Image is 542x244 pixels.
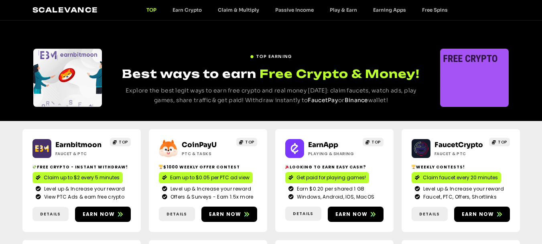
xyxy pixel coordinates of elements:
[159,164,257,170] h2: $1000 Weekly Offer contest
[423,174,498,181] span: Claim faucet every 20 minutes
[285,165,289,169] img: 🎉
[293,211,313,217] span: Details
[170,174,250,181] span: Earn up to $0.05 per PTC ad view
[308,96,338,104] a: FaucetPay
[122,67,256,81] span: Best ways to earn
[138,7,456,13] nav: Menu
[412,172,501,183] a: Claim faucet every 20 minutes
[365,7,414,13] a: Earning Apps
[454,207,510,222] a: Earn now
[421,193,497,201] span: Faucet, PTC, Offers, Shortlinks
[83,211,115,218] span: Earn now
[159,172,253,183] a: Earn up to $0.05 per PTC ad view
[182,151,232,157] h2: ptc & Tasks
[236,138,257,146] a: TOP
[285,164,384,170] h2: Looking to Earn Easy Cash?
[33,49,102,107] div: Slides
[110,138,131,146] a: TOP
[32,172,123,183] a: Claim up to $2 every 5 minutes
[55,151,106,157] h2: Faucet & PTC
[412,207,448,221] a: Details
[42,185,125,193] span: Level up & Increase your reward
[434,141,483,149] a: FaucetCrypto
[55,141,101,149] a: Earnbitmoon
[260,66,420,82] span: Free Crypto & Money!
[440,49,509,107] div: Slides
[209,211,242,218] span: Earn now
[166,211,187,217] span: Details
[296,174,366,181] span: Get paid for playing games!
[363,138,384,146] a: TOP
[182,141,217,149] a: CoinPayU
[159,165,163,169] img: 🏆
[328,207,384,222] a: Earn now
[322,7,365,13] a: Play & Earn
[335,211,368,218] span: Earn now
[434,151,485,157] h2: Faucet & PTC
[267,7,322,13] a: Passive Income
[498,139,507,145] span: TOP
[117,86,425,105] p: Explore the best legit ways to earn free crypto and real money [DATE]: claim faucets, watch ads, ...
[245,139,254,145] span: TOP
[40,211,61,217] span: Details
[75,207,131,222] a: Earn now
[412,165,416,169] img: 🏆
[44,174,120,181] span: Claim up to $2 every 5 minutes
[414,7,456,13] a: Free Spins
[159,207,195,221] a: Details
[32,6,98,14] a: Scalevance
[462,211,494,218] span: Earn now
[489,138,510,146] a: TOP
[308,141,338,149] a: EarnApp
[32,207,69,221] a: Details
[412,164,510,170] h2: Weekly contests!
[119,139,128,145] span: TOP
[201,207,257,222] a: Earn now
[32,164,131,170] h2: Free crypto - Instant withdraw!
[345,96,368,104] a: Binance
[210,7,267,13] a: Claim & Multiply
[168,193,254,201] span: Offers & Surveys - Earn 1.5x more
[308,151,358,157] h2: Playing & Sharing
[138,7,164,13] a: TOP
[32,165,37,169] img: 💸
[295,185,365,193] span: Earn $0.20 per shared 1 GB
[256,53,292,59] span: TOP EARNING
[250,50,292,59] a: TOP EARNING
[371,139,381,145] span: TOP
[285,172,369,183] a: Get paid for playing games!
[42,193,124,201] span: View PTC Ads & earn free crypto
[164,7,210,13] a: Earn Crypto
[421,185,504,193] span: Level up & Increase your reward
[419,211,440,217] span: Details
[295,193,374,201] span: Windows, Android, IOS, MacOS
[168,185,251,193] span: Level up & Increase your reward
[285,207,321,221] a: Details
